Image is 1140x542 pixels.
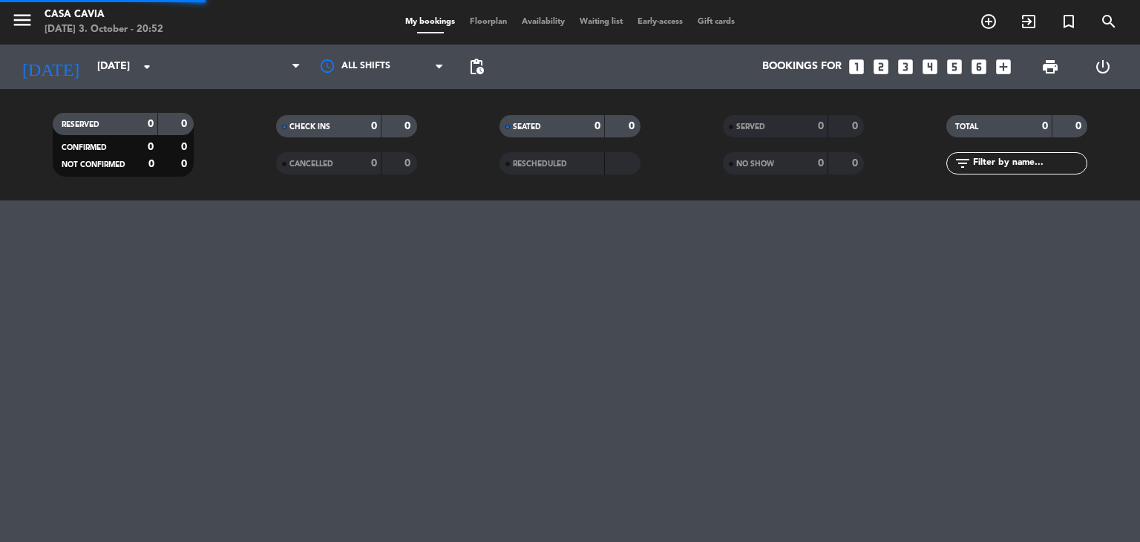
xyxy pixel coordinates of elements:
[468,58,485,76] span: pending_actions
[1094,58,1112,76] i: power_settings_new
[818,158,824,169] strong: 0
[690,18,742,26] span: Gift cards
[148,119,154,129] strong: 0
[969,57,989,76] i: looks_6
[1041,58,1059,76] span: print
[11,9,33,36] button: menu
[852,158,861,169] strong: 0
[1060,13,1078,30] i: turned_in_not
[62,121,99,128] span: RESERVED
[148,142,154,152] strong: 0
[289,123,330,131] span: CHECK INS
[1020,13,1038,30] i: exit_to_app
[398,18,462,26] span: My bookings
[45,7,163,22] div: Casa Cavia
[972,155,1087,172] input: Filter by name...
[980,13,997,30] i: add_circle_outline
[45,22,163,37] div: [DATE] 3. October - 20:52
[594,121,600,131] strong: 0
[736,123,765,131] span: SERVED
[138,58,156,76] i: arrow_drop_down
[762,61,842,73] span: Bookings for
[852,121,861,131] strong: 0
[1075,121,1084,131] strong: 0
[404,158,413,169] strong: 0
[920,57,940,76] i: looks_4
[736,160,774,168] span: NO SHOW
[994,57,1013,76] i: add_box
[181,142,190,152] strong: 0
[818,121,824,131] strong: 0
[514,18,572,26] span: Availability
[871,57,891,76] i: looks_two
[371,158,377,169] strong: 0
[572,18,630,26] span: Waiting list
[11,50,90,83] i: [DATE]
[629,121,638,131] strong: 0
[404,121,413,131] strong: 0
[1100,13,1118,30] i: search
[513,160,567,168] span: RESCHEDULED
[630,18,690,26] span: Early-access
[62,144,107,151] span: CONFIRMED
[513,123,541,131] span: SEATED
[181,119,190,129] strong: 0
[462,18,514,26] span: Floorplan
[955,123,978,131] span: TOTAL
[289,160,333,168] span: CANCELLED
[181,159,190,169] strong: 0
[896,57,915,76] i: looks_3
[62,161,125,169] span: NOT CONFIRMED
[1042,121,1048,131] strong: 0
[11,9,33,31] i: menu
[847,57,866,76] i: looks_one
[1076,45,1129,89] div: LOG OUT
[945,57,964,76] i: looks_5
[954,154,972,172] i: filter_list
[371,121,377,131] strong: 0
[148,159,154,169] strong: 0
